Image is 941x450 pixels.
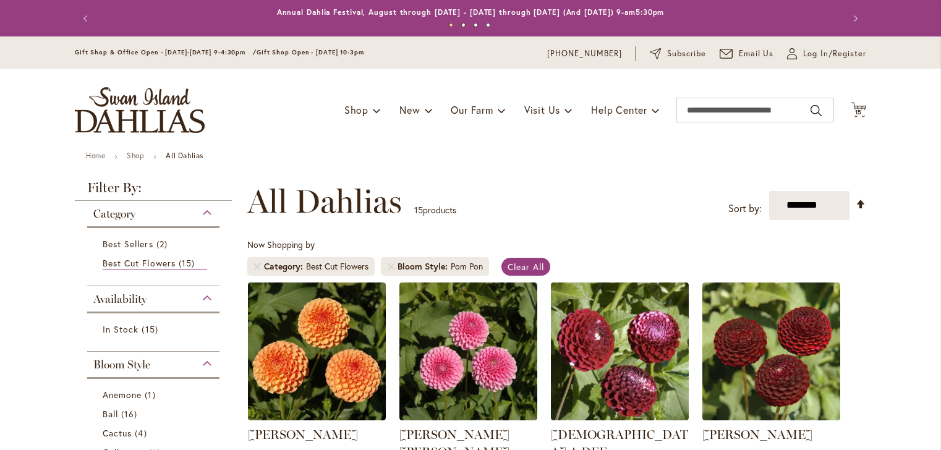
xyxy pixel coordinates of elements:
[103,388,207,401] a: Anemone 1
[103,257,207,270] a: Best Cut Flowers
[667,48,706,60] span: Subscribe
[103,407,207,420] a: Ball 16
[461,23,466,27] button: 2 of 4
[551,282,689,420] img: CHICK A DEE
[103,427,207,439] a: Cactus 4
[841,6,866,31] button: Next
[702,282,840,420] img: CROSSFIELD EBONY
[247,239,315,250] span: Now Shopping by
[103,408,118,420] span: Ball
[474,23,478,27] button: 3 of 4
[591,103,647,116] span: Help Center
[75,87,205,133] a: store logo
[156,237,171,250] span: 2
[501,258,550,276] a: Clear All
[277,7,665,17] a: Annual Dahlia Festival, August through [DATE] - [DATE] through [DATE] (And [DATE]) 9-am5:30pm
[75,181,232,201] strong: Filter By:
[414,204,423,216] span: 15
[739,48,774,60] span: Email Us
[486,23,490,27] button: 4 of 4
[787,48,866,60] a: Log In/Register
[720,48,774,60] a: Email Us
[803,48,866,60] span: Log In/Register
[103,323,138,335] span: In Stock
[399,411,537,423] a: BETTY ANNE
[253,263,261,270] a: Remove Category Best Cut Flowers
[248,411,386,423] a: AMBER QUEEN
[524,103,560,116] span: Visit Us
[702,427,812,442] a: [PERSON_NAME]
[399,282,537,420] img: BETTY ANNE
[702,411,840,423] a: CROSSFIELD EBONY
[103,389,142,401] span: Anemone
[127,151,144,160] a: Shop
[551,411,689,423] a: CHICK A DEE
[103,323,207,336] a: In Stock 15
[103,238,153,250] span: Best Sellers
[306,260,368,273] div: Best Cut Flowers
[387,263,394,270] a: Remove Bloom Style Pom Pon
[93,292,147,306] span: Availability
[451,103,493,116] span: Our Farm
[451,260,483,273] div: Pom Pon
[179,257,198,270] span: 15
[508,261,544,273] span: Clear All
[257,48,364,56] span: Gift Shop Open - [DATE] 10-3pm
[247,183,402,220] span: All Dahlias
[103,257,176,269] span: Best Cut Flowers
[547,48,622,60] a: [PHONE_NUMBER]
[103,237,207,250] a: Best Sellers
[264,260,306,273] span: Category
[344,103,368,116] span: Shop
[75,48,257,56] span: Gift Shop & Office Open - [DATE]-[DATE] 9-4:30pm /
[248,427,358,442] a: [PERSON_NAME]
[135,427,150,439] span: 4
[399,103,420,116] span: New
[103,427,132,439] span: Cactus
[728,197,762,220] label: Sort by:
[851,102,866,119] button: 15
[93,358,150,371] span: Bloom Style
[142,323,161,336] span: 15
[449,23,453,27] button: 1 of 4
[93,207,135,221] span: Category
[121,407,140,420] span: 16
[248,282,386,420] img: AMBER QUEEN
[145,388,158,401] span: 1
[398,260,451,273] span: Bloom Style
[166,151,203,160] strong: All Dahlias
[86,151,105,160] a: Home
[414,200,456,220] p: products
[75,6,100,31] button: Previous
[855,108,862,116] span: 15
[650,48,706,60] a: Subscribe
